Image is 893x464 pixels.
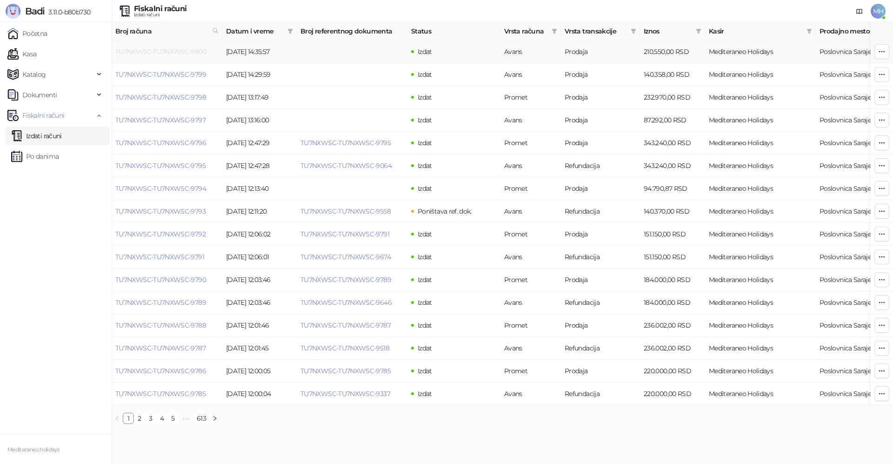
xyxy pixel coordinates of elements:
td: Avans [500,63,561,86]
a: TU7NXWSC-TU7NXWSC-9798 [115,93,206,101]
td: Prodaja [561,63,640,86]
td: Promet [500,86,561,109]
td: Promet [500,177,561,200]
a: 5 [168,413,178,424]
span: 3.11.0-b80b730 [45,8,90,16]
li: Sledeća strana [209,413,220,424]
td: TU7NXWSC-TU7NXWSC-9789 [112,291,222,314]
span: left [114,416,120,421]
td: Avans [500,200,561,223]
td: [DATE] 12:13:40 [222,177,297,200]
a: 1 [123,413,133,424]
span: Izdat [418,70,432,79]
td: Avans [500,246,561,269]
td: Avans [500,109,561,132]
td: Prodaja [561,269,640,291]
a: TU7NXWSC-TU7NXWSC-9792 [115,230,206,238]
a: Izdati računi [11,127,62,145]
td: TU7NXWSC-TU7NXWSC-9799 [112,63,222,86]
span: Izdat [418,253,432,261]
span: filter [806,28,812,34]
td: [DATE] 12:47:29 [222,132,297,155]
td: Mediteraneo Holidays [705,86,816,109]
a: TU7NXWSC-TU7NXWSC-9790 [115,276,206,284]
a: TU7NXWSC-TU7NXWSC-9795 [300,139,391,147]
td: Refundacija [561,337,640,360]
td: 184.000,00 RSD [640,269,705,291]
a: TU7NXWSC-TU7NXWSC-9794 [115,184,206,193]
a: 613 [194,413,209,424]
td: 343.240,00 RSD [640,155,705,177]
a: TU7NXWSC-TU7NXWSC-9064 [300,161,392,170]
a: TU7NXWSC-TU7NXWSC-9793 [115,207,206,215]
a: Po danima [11,147,59,166]
td: Avans [500,155,561,177]
a: TU7NXWSC-TU7NXWSC-9518 [300,344,389,352]
a: TU7NXWSC-TU7NXWSC-9789 [115,298,206,307]
span: filter [286,24,295,38]
td: TU7NXWSC-TU7NXWSC-9797 [112,109,222,132]
button: left [112,413,123,424]
td: Mediteraneo Holidays [705,360,816,383]
span: Broj računa [115,26,208,36]
td: Prodaja [561,360,640,383]
td: Mediteraneo Holidays [705,109,816,132]
td: Avans [500,383,561,405]
span: Izdat [418,116,432,124]
td: TU7NXWSC-TU7NXWSC-9792 [112,223,222,246]
td: Prodaja [561,223,640,246]
span: MH [871,4,886,19]
span: Izdat [418,230,432,238]
td: Avans [500,337,561,360]
a: Dokumentacija [852,4,867,19]
a: TU7NXWSC-TU7NXWSC-9558 [300,207,391,215]
td: Mediteraneo Holidays [705,291,816,314]
li: 3 [145,413,156,424]
a: TU7NXWSC-TU7NXWSC-9791 [300,230,389,238]
span: Iznos [644,26,692,36]
a: TU7NXWSC-TU7NXWSC-9796 [115,139,206,147]
td: Mediteraneo Holidays [705,314,816,337]
td: [DATE] 12:11:20 [222,200,297,223]
td: Mediteraneo Holidays [705,132,816,155]
span: Izdat [418,390,432,398]
span: Izdat [418,47,432,56]
li: Sledećih 5 Strana [179,413,193,424]
td: [DATE] 12:01:46 [222,314,297,337]
td: TU7NXWSC-TU7NXWSC-9788 [112,314,222,337]
td: 343.240,00 RSD [640,132,705,155]
span: filter [694,24,703,38]
td: Mediteraneo Holidays [705,40,816,63]
td: Mediteraneo Holidays [705,155,816,177]
span: filter [696,28,701,34]
td: Mediteraneo Holidays [705,177,816,200]
td: 140.358,00 RSD [640,63,705,86]
small: Mediteraneo holidays [7,446,60,453]
td: [DATE] 12:00:04 [222,383,297,405]
td: Promet [500,360,561,383]
td: Mediteraneo Holidays [705,246,816,269]
td: 220.000,00 RSD [640,383,705,405]
span: Katalog [22,65,46,84]
td: 236.002,00 RSD [640,337,705,360]
td: Prodaja [561,177,640,200]
td: 94.790,87 RSD [640,177,705,200]
span: Izdat [418,344,432,352]
td: Promet [500,223,561,246]
td: Mediteraneo Holidays [705,337,816,360]
td: TU7NXWSC-TU7NXWSC-9798 [112,86,222,109]
td: Mediteraneo Holidays [705,223,816,246]
td: 232.970,00 RSD [640,86,705,109]
span: filter [631,28,636,34]
td: [DATE] 12:00:05 [222,360,297,383]
td: Refundacija [561,155,640,177]
span: ••• [179,413,193,424]
td: Promet [500,269,561,291]
a: TU7NXWSC-TU7NXWSC-9785 [115,390,206,398]
span: Izdat [418,93,432,101]
span: filter [287,28,293,34]
li: 613 [193,413,209,424]
div: Fiskalni računi [134,5,187,13]
td: Mediteraneo Holidays [705,63,816,86]
a: TU7NXWSC-TU7NXWSC-9674 [300,253,391,261]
